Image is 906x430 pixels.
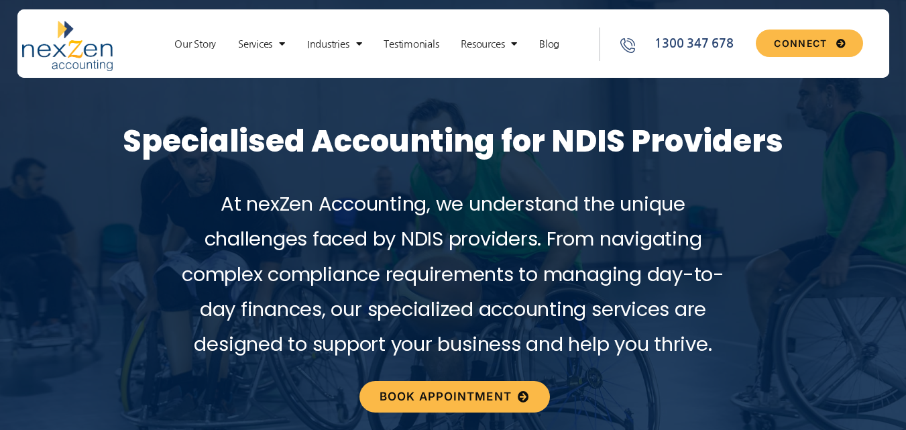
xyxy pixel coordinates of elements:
a: BOOK APPOINTMENT [359,381,550,413]
a: 1300 347 678 [618,35,751,53]
a: CONNECT [756,30,862,57]
span: BOOK APPOINTMENT [380,391,512,402]
a: Our Story [168,38,223,51]
a: Testimonials [377,38,445,51]
a: Services [231,38,292,51]
a: Resources [454,38,524,51]
a: Blog [532,38,566,51]
span: At nexZen Accounting, we understand the unique challenges faced by NDIS providers. From navigatin... [182,191,724,358]
span: 1300 347 678 [651,35,733,53]
a: Industries [300,38,368,51]
nav: Menu [168,28,591,61]
span: CONNECT [774,39,827,48]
